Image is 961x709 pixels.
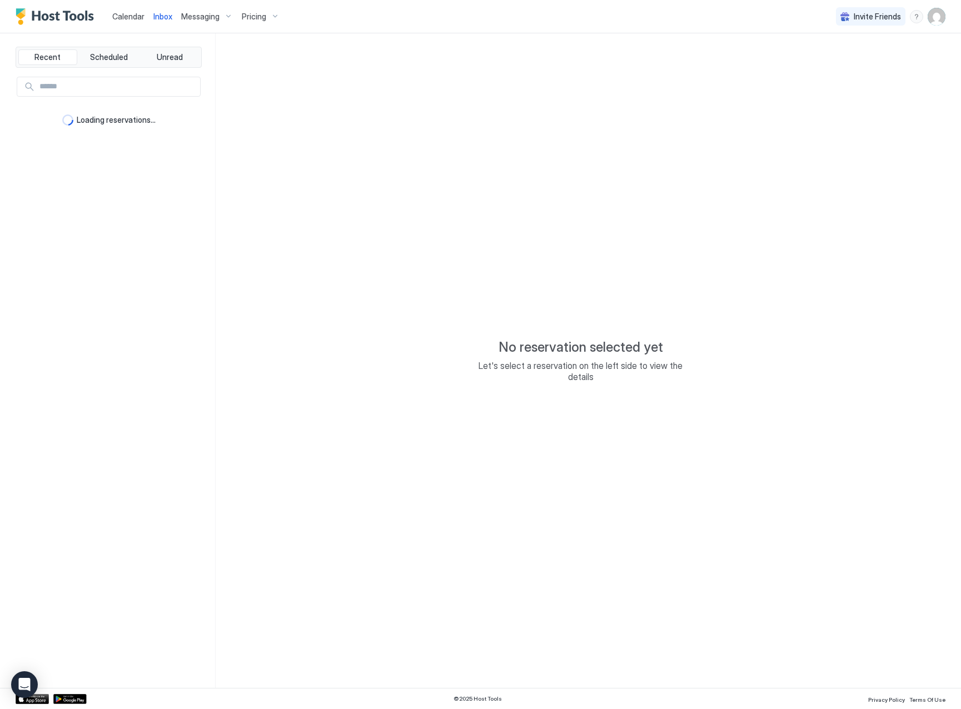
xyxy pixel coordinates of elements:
[868,693,905,705] a: Privacy Policy
[62,114,73,126] div: loading
[11,671,38,698] div: Open Intercom Messenger
[77,115,156,125] span: Loading reservations...
[470,360,692,382] span: Let's select a reservation on the left side to view the details
[910,10,923,23] div: menu
[53,694,87,704] a: Google Play Store
[909,693,945,705] a: Terms Of Use
[112,12,145,21] span: Calendar
[181,12,220,22] span: Messaging
[909,696,945,703] span: Terms Of Use
[90,52,128,62] span: Scheduled
[242,12,266,22] span: Pricing
[34,52,61,62] span: Recent
[79,49,138,65] button: Scheduled
[112,11,145,22] a: Calendar
[153,11,172,22] a: Inbox
[16,694,49,704] a: App Store
[35,77,200,96] input: Input Field
[157,52,183,62] span: Unread
[499,339,663,356] span: No reservation selected yet
[16,47,202,68] div: tab-group
[140,49,199,65] button: Unread
[454,695,502,702] span: © 2025 Host Tools
[928,8,945,26] div: User profile
[868,696,905,703] span: Privacy Policy
[16,8,99,25] a: Host Tools Logo
[854,12,901,22] span: Invite Friends
[18,49,77,65] button: Recent
[153,12,172,21] span: Inbox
